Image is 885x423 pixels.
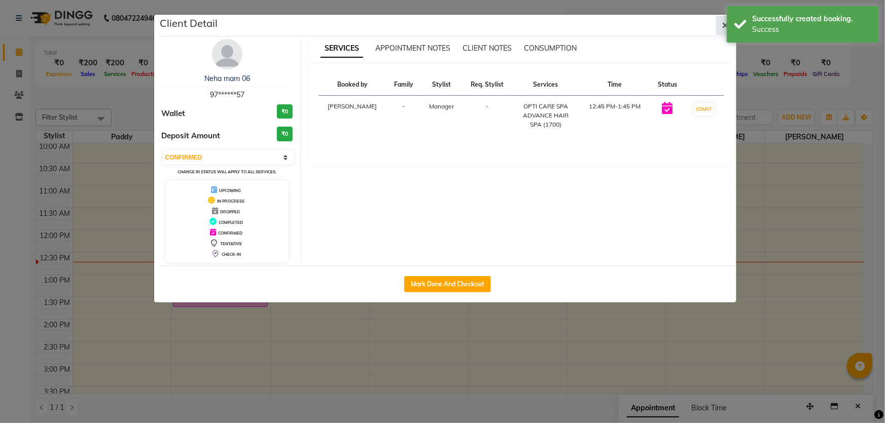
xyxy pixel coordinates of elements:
th: Time [579,74,650,96]
span: COMPLETED [219,220,243,225]
th: Family [386,74,421,96]
td: - [386,96,421,136]
button: START [694,103,715,116]
div: OPTI CARE SPA ADVANCE HAIR SPA (1700) [518,102,574,129]
a: Neha mam 06 [204,74,250,83]
th: Req. Stylist [462,74,512,96]
th: Booked by [318,74,386,96]
span: CONSUMPTION [524,44,577,53]
span: Deposit Amount [162,130,221,142]
img: avatar [212,39,242,69]
th: Services [512,74,580,96]
span: CHECK-IN [222,252,241,257]
td: - [462,96,512,136]
button: Mark Done And Checkout [404,276,491,292]
h5: Client Detail [160,16,218,31]
th: Stylist [421,74,462,96]
td: 12:45 PM-1:45 PM [579,96,650,136]
span: CONFIRMED [218,230,242,236]
span: UPCOMING [219,188,241,193]
h3: ₹0 [277,127,293,141]
td: [PERSON_NAME] [318,96,386,136]
th: Status [650,74,685,96]
h3: ₹0 [277,104,293,119]
span: Wallet [162,108,186,120]
span: TENTATIVE [220,241,242,246]
div: Successfully created booking. [752,14,871,24]
small: Change in status will apply to all services. [178,169,276,174]
span: Manager [429,102,454,110]
span: SERVICES [321,40,363,58]
span: IN PROGRESS [217,199,244,204]
div: Success [752,24,871,35]
span: CLIENT NOTES [463,44,512,53]
span: DROPPED [220,209,240,214]
span: APPOINTMENT NOTES [375,44,450,53]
